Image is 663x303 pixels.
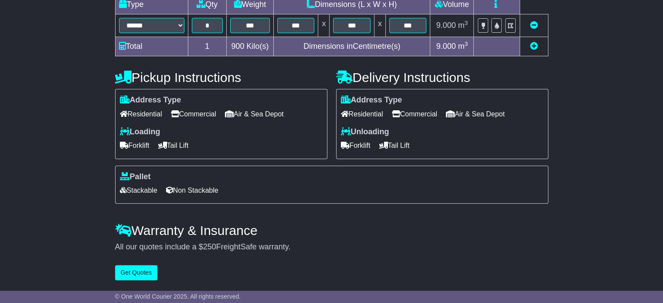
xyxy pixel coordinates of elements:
span: 9.000 [436,42,456,51]
td: 1 [188,37,226,56]
label: Address Type [341,95,402,105]
span: Forklift [341,139,371,152]
span: Commercial [392,107,437,121]
span: 250 [203,242,216,251]
span: © One World Courier 2025. All rights reserved. [115,293,241,300]
span: Air & Sea Depot [225,107,284,121]
a: Remove this item [530,21,538,30]
label: Pallet [120,172,151,182]
td: Kilo(s) [226,37,273,56]
label: Loading [120,127,160,137]
span: 900 [231,42,244,51]
span: Non Stackable [166,184,218,197]
div: All our quotes include a $ FreightSafe warranty. [115,242,548,252]
span: Air & Sea Depot [446,107,505,121]
button: Get Quotes [115,265,158,280]
td: x [374,14,385,37]
span: Tail Lift [379,139,410,152]
a: Add new item [530,42,538,51]
span: Tail Lift [158,139,189,152]
h4: Pickup Instructions [115,70,327,85]
span: 9.000 [436,21,456,30]
span: Residential [341,107,383,121]
h4: Delivery Instructions [336,70,548,85]
h4: Warranty & Insurance [115,223,548,238]
td: Dimensions in Centimetre(s) [273,37,430,56]
sup: 3 [465,41,468,47]
span: Forklift [120,139,150,152]
span: m [458,42,468,51]
span: Stackable [120,184,157,197]
td: Total [115,37,188,56]
span: Commercial [171,107,216,121]
span: Residential [120,107,162,121]
label: Address Type [120,95,181,105]
label: Unloading [341,127,389,137]
td: x [318,14,330,37]
sup: 3 [465,20,468,26]
span: m [458,21,468,30]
